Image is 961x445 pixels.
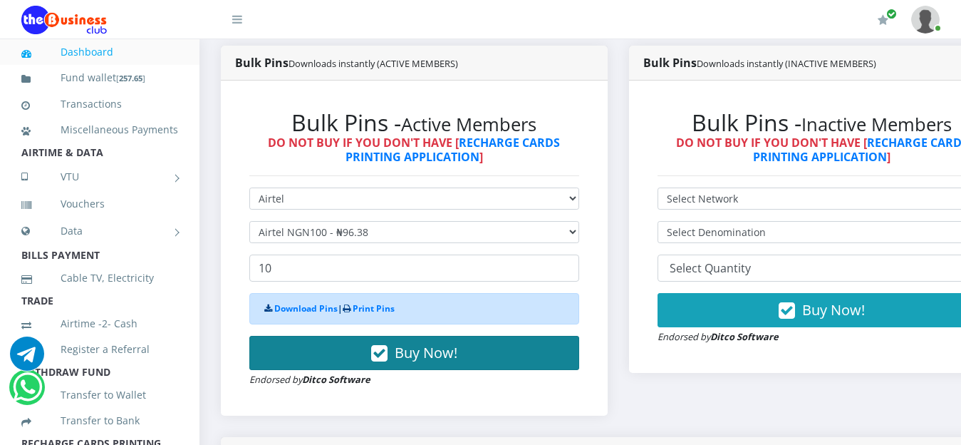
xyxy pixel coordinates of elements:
strong: DO NOT BUY IF YOU DON'T HAVE [ ] [268,135,560,164]
i: Renew/Upgrade Subscription [878,14,888,26]
small: Active Members [401,112,536,137]
span: Renew/Upgrade Subscription [886,9,897,19]
a: Transfer to Bank [21,404,178,437]
a: Data [21,213,178,249]
small: Downloads instantly (INACTIVE MEMBERS) [697,57,876,70]
a: Cable TV, Electricity [21,262,178,295]
span: Buy Now! [802,300,865,319]
strong: Ditco Software [710,330,779,343]
a: Register a Referral [21,333,178,366]
b: 257.65 [119,73,142,83]
small: Inactive Members [801,112,952,137]
input: Enter Quantity [249,255,579,282]
strong: | [264,302,395,314]
a: Airtime -2- Cash [21,307,178,340]
a: Vouchers [21,188,178,220]
small: Endorsed by [249,373,370,386]
a: Chat for support [13,381,42,404]
a: Print Pins [353,302,395,314]
a: Download Pins [274,302,338,314]
strong: Ditco Software [302,373,370,386]
img: User [911,6,940,34]
strong: Bulk Pins [235,55,458,71]
button: Buy Now! [249,336,579,370]
small: Endorsed by [658,330,779,343]
h2: Bulk Pins - [249,109,579,136]
span: Buy Now! [395,343,457,362]
a: Miscellaneous Payments [21,113,178,146]
a: Transactions [21,88,178,121]
small: [ ] [116,73,145,83]
strong: Bulk Pins [643,55,876,71]
img: Logo [21,6,107,34]
a: Dashboard [21,36,178,68]
a: RECHARGE CARDS PRINTING APPLICATION [346,135,561,164]
a: Transfer to Wallet [21,379,178,411]
a: Chat for support [10,347,44,371]
small: Downloads instantly (ACTIVE MEMBERS) [289,57,458,70]
a: Fund wallet[257.65] [21,61,178,95]
a: VTU [21,159,178,195]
